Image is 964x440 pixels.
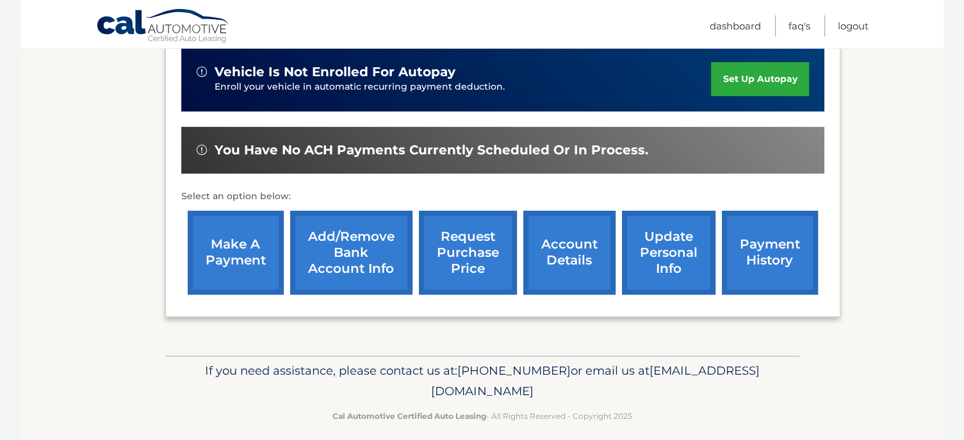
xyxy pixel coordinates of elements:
[419,211,517,295] a: request purchase price
[215,142,648,158] span: You have no ACH payments currently scheduled or in process.
[174,409,791,423] p: - All Rights Reserved - Copyright 2025
[197,67,207,77] img: alert-white.svg
[332,411,486,421] strong: Cal Automotive Certified Auto Leasing
[174,361,791,402] p: If you need assistance, please contact us at: or email us at
[197,145,207,155] img: alert-white.svg
[457,363,571,378] span: [PHONE_NUMBER]
[523,211,616,295] a: account details
[838,15,869,37] a: Logout
[290,211,413,295] a: Add/Remove bank account info
[96,8,231,45] a: Cal Automotive
[215,80,712,94] p: Enroll your vehicle in automatic recurring payment deduction.
[722,211,818,295] a: payment history
[215,64,455,80] span: vehicle is not enrolled for autopay
[188,211,284,295] a: make a payment
[181,189,824,204] p: Select an option below:
[788,15,810,37] a: FAQ's
[622,211,715,295] a: update personal info
[711,62,808,96] a: set up autopay
[710,15,761,37] a: Dashboard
